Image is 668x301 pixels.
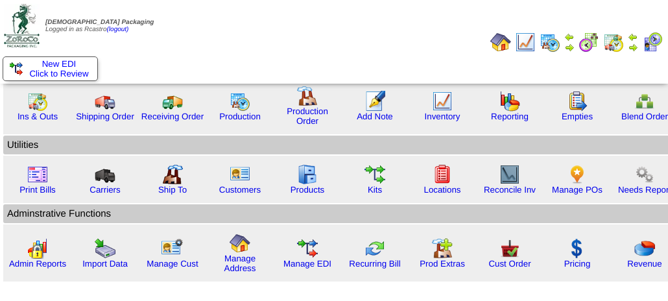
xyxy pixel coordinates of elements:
[540,32,560,53] img: calendarprod.gif
[95,164,115,185] img: truck3.gif
[147,259,198,269] a: Manage Cust
[287,106,328,126] a: Production Order
[162,91,183,112] img: truck2.gif
[158,185,187,195] a: Ship To
[634,91,655,112] img: network.png
[82,259,128,269] a: Import Data
[432,91,453,112] img: line_graph.gif
[18,112,58,121] a: Ins & Outs
[230,91,250,112] img: calendarprod.gif
[76,112,134,121] a: Shipping Order
[499,238,520,259] img: cust_order.png
[9,259,66,269] a: Admin Reports
[219,112,261,121] a: Production
[4,4,40,47] img: zoroco-logo-small.webp
[45,19,154,33] span: Logged in as Rcastro
[642,32,663,53] img: calendarcustomer.gif
[10,62,23,75] img: ediSmall.gif
[297,164,318,185] img: cabinet.gif
[89,185,120,195] a: Carriers
[27,91,48,112] img: calendarinout.gif
[107,26,129,33] a: (logout)
[291,185,325,195] a: Products
[499,164,520,185] img: line_graph2.gif
[162,164,183,185] img: factory2.gif
[564,32,575,42] img: arrowleft.gif
[349,259,400,269] a: Recurring Bill
[368,185,382,195] a: Kits
[628,42,638,53] img: arrowright.gif
[491,112,529,121] a: Reporting
[357,112,393,121] a: Add Note
[297,86,318,106] img: factory.gif
[490,32,511,53] img: home.gif
[364,91,385,112] img: orders.gif
[564,42,575,53] img: arrowright.gif
[432,238,453,259] img: prodextras.gif
[579,32,599,53] img: calendarblend.gif
[567,238,588,259] img: dollar.gif
[297,238,318,259] img: edi.gif
[219,185,261,195] a: Customers
[45,19,154,26] span: [DEMOGRAPHIC_DATA] Packaging
[621,112,668,121] a: Blend Order
[19,185,56,195] a: Print Bills
[27,238,48,259] img: graph2.png
[224,254,256,273] a: Manage Address
[95,91,115,112] img: truck.gif
[634,238,655,259] img: pie_chart.png
[567,164,588,185] img: po.png
[230,233,250,254] img: home.gif
[27,164,48,185] img: invoice2.gif
[484,185,536,195] a: Reconcile Inv
[423,185,460,195] a: Locations
[499,91,520,112] img: graph.gif
[95,238,115,259] img: import.gif
[603,32,624,53] img: calendarinout.gif
[141,112,204,121] a: Receiving Order
[364,238,385,259] img: reconcile.gif
[634,164,655,185] img: workflow.png
[564,259,591,269] a: Pricing
[628,32,638,42] img: arrowleft.gif
[42,59,77,69] span: New EDI
[10,69,91,78] span: Click to Review
[567,91,588,112] img: workorder.gif
[161,238,185,259] img: managecust.png
[552,185,602,195] a: Manage POs
[627,259,662,269] a: Revenue
[364,164,385,185] img: workflow.gif
[230,164,250,185] img: customers.gif
[515,32,536,53] img: line_graph.gif
[488,259,531,269] a: Cust Order
[562,112,593,121] a: Empties
[425,112,460,121] a: Inventory
[283,259,331,269] a: Manage EDI
[432,164,453,185] img: locations.gif
[10,59,91,78] a: New EDI Click to Review
[420,259,465,269] a: Prod Extras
